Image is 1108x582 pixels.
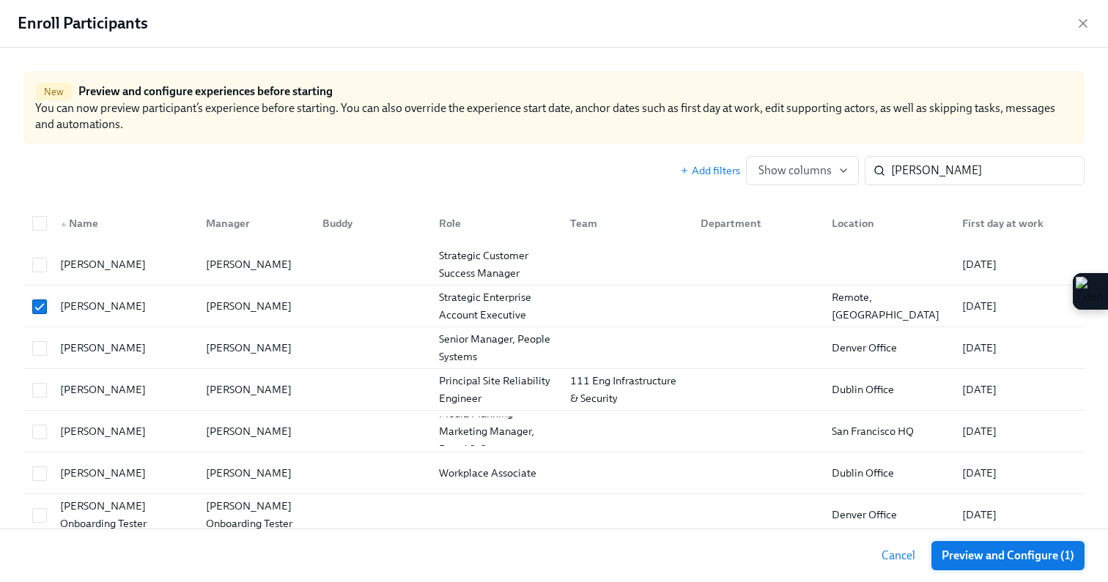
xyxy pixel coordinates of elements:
div: [DATE] [956,255,1082,273]
div: Buddy [311,209,427,238]
h4: Enroll Participants [18,12,148,34]
h6: Preview and configure experiences before starting [78,83,333,100]
div: Location [826,214,951,232]
div: 111 Eng Infrastructure & Security [564,372,690,407]
div: Dublin Office [826,464,951,482]
div: Dublin Office [826,381,951,398]
div: [PERSON_NAME][PERSON_NAME]Principal Site Reliability Engineer111 Eng Infrastructure & SecurityDub... [23,369,1085,411]
div: Location [820,209,951,238]
button: Add filters [680,163,740,178]
div: Remote, [GEOGRAPHIC_DATA] [826,288,951,324]
div: [PERSON_NAME] Onboarding Tester [200,497,311,532]
div: [PERSON_NAME] [200,381,311,398]
div: [DATE] [956,464,1082,482]
div: Manager [200,214,311,232]
div: Denver Office [826,339,951,357]
button: Preview and Configure (1) [931,541,1085,570]
div: Department [695,214,820,232]
div: Department [689,209,820,238]
span: New [35,86,73,97]
span: Cancel [882,548,915,563]
div: Role [427,209,558,238]
div: [PERSON_NAME] Onboarding Tester [54,497,194,532]
div: [PERSON_NAME] [200,464,311,482]
div: [DATE] [956,506,1082,523]
div: ▲Name [48,209,194,238]
div: Media Planning Marketing Manager, Brand & Consumer [433,405,558,458]
img: Extension Icon [1076,277,1105,306]
div: [PERSON_NAME] [200,339,311,357]
div: [PERSON_NAME] [54,339,194,357]
input: Search by name [891,156,1085,185]
div: San Francisco HQ [826,422,951,440]
div: [PERSON_NAME] [200,297,311,315]
div: Name [54,214,194,232]
div: [PERSON_NAME][PERSON_NAME]Strategic Enterprise Account ExecutiveRemote, [GEOGRAPHIC_DATA][DATE] [23,286,1085,327]
div: [PERSON_NAME][PERSON_NAME]Strategic Customer Success Manager[DATE] [23,244,1085,286]
div: [PERSON_NAME][PERSON_NAME]Senior Manager, People SystemsDenver Office[DATE] [23,327,1085,369]
button: Show columns [746,156,859,185]
div: Strategic Enterprise Account Executive [433,288,558,324]
div: [PERSON_NAME] [200,255,311,273]
div: Role [433,214,558,232]
div: [PERSON_NAME] Onboarding Tester[PERSON_NAME] Onboarding TesterDenver Office[DATE] [23,494,1085,536]
div: [DATE] [956,381,1082,398]
span: ▲ [60,220,67,228]
button: Cancel [871,541,926,570]
div: First day at work [956,214,1082,232]
div: [PERSON_NAME] [200,422,311,440]
div: [PERSON_NAME] [54,297,194,315]
div: [PERSON_NAME] [54,422,194,440]
div: [PERSON_NAME] [54,255,194,273]
div: [PERSON_NAME] [54,381,194,398]
div: [DATE] [956,297,1082,315]
div: [DATE] [956,422,1082,440]
div: First day at work [950,209,1082,238]
div: Team [558,209,690,238]
div: Manager [194,209,311,238]
div: Strategic Customer Success Manager [433,247,558,282]
div: You can now preview participant’s experience before starting. You can also override the experienc... [23,71,1085,144]
span: Preview and Configure (1) [942,548,1074,563]
div: Team [564,214,690,232]
span: Show columns [758,163,846,178]
div: Denver Office [826,506,951,523]
div: Senior Manager, People Systems [433,330,558,365]
div: Principal Site Reliability Engineer [433,372,558,407]
div: [PERSON_NAME] [54,464,194,482]
div: [DATE] [956,339,1082,357]
div: [PERSON_NAME][PERSON_NAME]Media Planning Marketing Manager, Brand & ConsumerSan Francisco HQ[DATE] [23,411,1085,452]
div: [PERSON_NAME][PERSON_NAME]Workplace AssociateDublin Office[DATE] [23,452,1085,494]
div: Workplace Associate [433,464,558,482]
div: Buddy [317,214,427,232]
